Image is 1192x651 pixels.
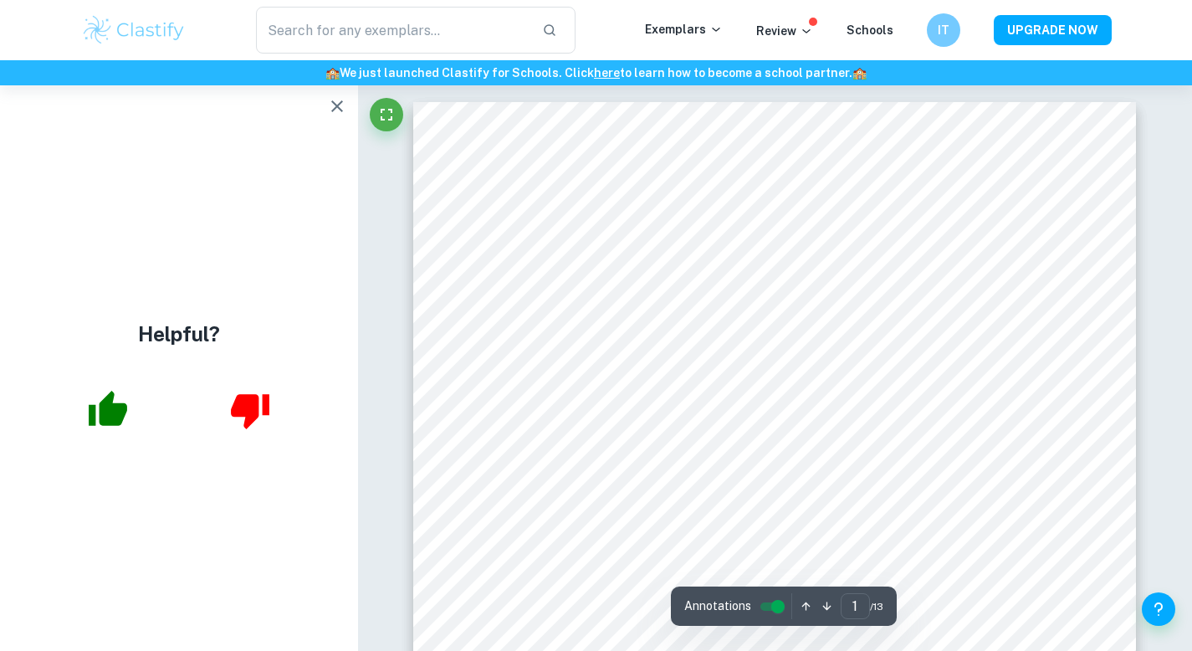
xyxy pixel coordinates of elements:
[81,13,187,47] img: Clastify logo
[594,66,620,79] a: here
[934,21,953,39] h6: IT
[256,7,529,54] input: Search for any exemplars...
[684,597,751,615] span: Annotations
[138,319,220,349] h4: Helpful?
[847,23,893,37] a: Schools
[370,98,403,131] button: Fullscreen
[645,20,723,38] p: Exemplars
[1142,592,1175,626] button: Help and Feedback
[3,64,1189,82] h6: We just launched Clastify for Schools. Click to learn how to become a school partner.
[870,599,883,614] span: / 13
[756,22,813,40] p: Review
[994,15,1112,45] button: UPGRADE NOW
[927,13,960,47] button: IT
[325,66,340,79] span: 🏫
[852,66,867,79] span: 🏫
